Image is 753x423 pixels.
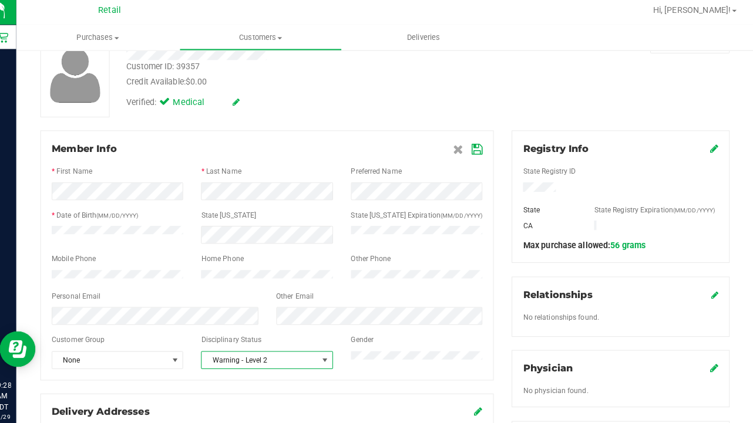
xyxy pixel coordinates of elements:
label: Other Email [284,289,321,300]
label: State [US_STATE] Expiration [357,209,486,220]
label: Gender [357,332,379,343]
p: 09:28 AM EDT [5,377,23,409]
label: Other Phone [357,252,396,263]
label: Date of Birth [68,209,148,220]
label: Home Phone [210,252,251,263]
inline-svg: Retail [9,34,21,46]
label: Personal Email [63,289,111,300]
span: None [63,349,177,366]
p: 09/29 [5,409,23,418]
span: Medical [182,97,229,110]
div: Verified: [136,97,248,110]
iframe: Resource center [12,329,47,364]
label: Disciplinary Status [210,332,269,343]
span: No physician found. [526,383,590,391]
span: Physician [526,360,575,371]
div: State [517,204,587,215]
span: Warning - Level 2 [210,349,324,366]
span: select [324,349,339,366]
img: user-icon.png [55,47,117,107]
span: Relationships [526,287,594,299]
span: Deliveries [396,35,460,46]
div: Customer ID: 39357 [136,62,209,75]
span: Retail [109,9,131,19]
span: select [177,349,191,366]
span: Hi, [PERSON_NAME]! [654,9,731,18]
span: (MM/DD/YYYY) [107,212,148,218]
div: Credit Available: [136,77,466,90]
span: Registry Info [526,144,591,155]
a: Purchases [28,28,189,53]
span: Member Info [63,144,127,155]
label: First Name [68,166,103,177]
label: No relationships found. [526,310,601,320]
div: CA [517,220,587,231]
span: Delivery Addresses [63,402,159,414]
span: Purchases [28,35,189,46]
a: Deliveries [348,28,509,53]
span: Max purchase allowed: [526,239,647,249]
label: Mobile Phone [63,252,106,263]
span: (MM/DD/YYYY) [674,207,715,213]
label: State Registry Expiration [596,204,715,215]
a: Customers [189,28,349,53]
label: State [US_STATE] [210,209,264,220]
label: State Registry ID [526,166,578,177]
label: Preferred Name [357,166,407,177]
label: Customer Group [63,332,115,343]
span: $0.00 [194,79,216,88]
label: Last Name [214,166,249,177]
span: (MM/DD/YYYY) [445,212,486,218]
span: 56 grams [612,239,647,249]
span: Customers [189,35,348,46]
